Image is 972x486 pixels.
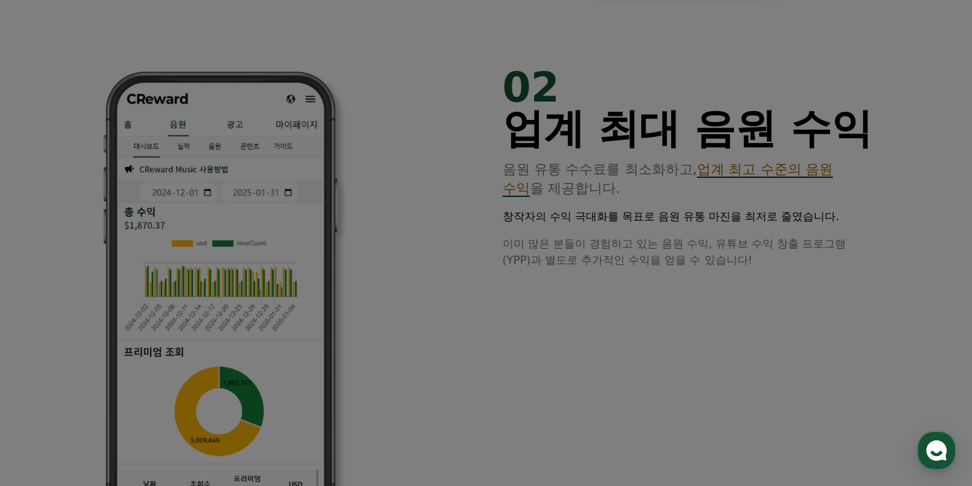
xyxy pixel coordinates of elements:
[4,373,90,407] a: 홈
[90,373,176,407] a: 대화
[211,393,227,404] span: 설정
[43,393,51,404] span: 홈
[125,394,141,405] span: 대화
[176,373,262,407] a: 설정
